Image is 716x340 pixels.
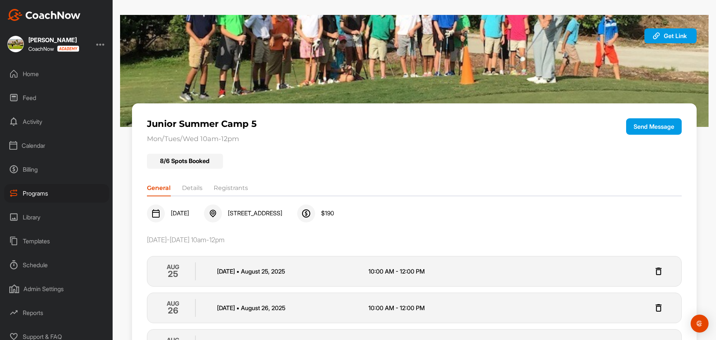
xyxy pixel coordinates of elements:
[168,268,178,280] h2: 25
[652,31,661,40] img: svg+xml;base64,PHN2ZyB3aWR0aD0iMjAiIGhlaWdodD0iMjAiIHZpZXdCb3g9IjAgMCAyMCAyMCIgZmlsbD0ibm9uZSIgeG...
[167,262,179,271] p: AUG
[4,160,109,179] div: Billing
[4,112,109,131] div: Activity
[167,299,179,308] p: AUG
[147,118,575,129] p: Junior Summer Camp 5
[4,280,109,298] div: Admin Settings
[236,304,239,312] span: •
[691,315,709,333] div: Open Intercom Messenger
[4,232,109,250] div: Templates
[4,88,109,107] div: Feed
[147,236,682,244] div: [DATE]-[DATE] 10am-12pm
[4,184,109,203] div: Programs
[182,184,202,196] li: Details
[147,154,223,169] div: 8 / 6 Spots Booked
[302,209,311,218] img: svg+xml;base64,PHN2ZyB3aWR0aD0iMjQiIGhlaWdodD0iMjQiIHZpZXdCb3g9IjAgMCAyNCAyNCIgZmlsbD0ibm9uZSIgeG...
[7,36,24,52] img: square_a701708174d00b40b6d6136b31d144d2.jpg
[4,136,109,155] div: Calendar
[236,268,239,275] span: •
[4,65,109,83] div: Home
[28,46,79,52] div: CoachNow
[208,209,217,218] img: svg+xml;base64,PHN2ZyB3aWR0aD0iMjQiIGhlaWdodD0iMjQiIHZpZXdCb3g9IjAgMCAyNCAyNCIgZmlsbD0ibm9uZSIgeG...
[7,9,81,21] img: CoachNow
[368,267,520,276] p: 10:00 AM - 12:00 PM
[120,15,709,127] img: 11.jpg
[664,32,687,40] span: Get Link
[228,210,282,217] span: [STREET_ADDRESS]
[654,267,663,276] img: svg+xml;base64,PHN2ZyB3aWR0aD0iMjQiIGhlaWdodD0iMjQiIHZpZXdCb3g9IjAgMCAyNCAyNCIgZmlsbD0ibm9uZSIgeG...
[626,118,682,135] button: Send Message
[4,256,109,274] div: Schedule
[168,304,178,317] h2: 26
[217,303,368,312] p: [DATE] August 26 , 2025
[28,37,79,43] div: [PERSON_NAME]
[654,303,663,312] img: svg+xml;base64,PHN2ZyB3aWR0aD0iMjQiIGhlaWdodD0iMjQiIHZpZXdCb3g9IjAgMCAyNCAyNCIgZmlsbD0ibm9uZSIgeG...
[147,135,575,143] p: Mon/Tues/Wed 10am-12pm
[4,208,109,227] div: Library
[368,303,520,312] p: 10:00 AM - 12:00 PM
[151,209,160,218] img: svg+xml;base64,PHN2ZyB3aWR0aD0iMjQiIGhlaWdodD0iMjQiIHZpZXdCb3g9IjAgMCAyNCAyNCIgZmlsbD0ibm9uZSIgeG...
[4,303,109,322] div: Reports
[214,184,248,196] li: Registrants
[57,46,79,52] img: CoachNow acadmey
[171,210,189,217] span: [DATE]
[321,210,334,217] span: $ 190
[217,267,368,276] p: [DATE] August 25 , 2025
[147,184,171,196] li: General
